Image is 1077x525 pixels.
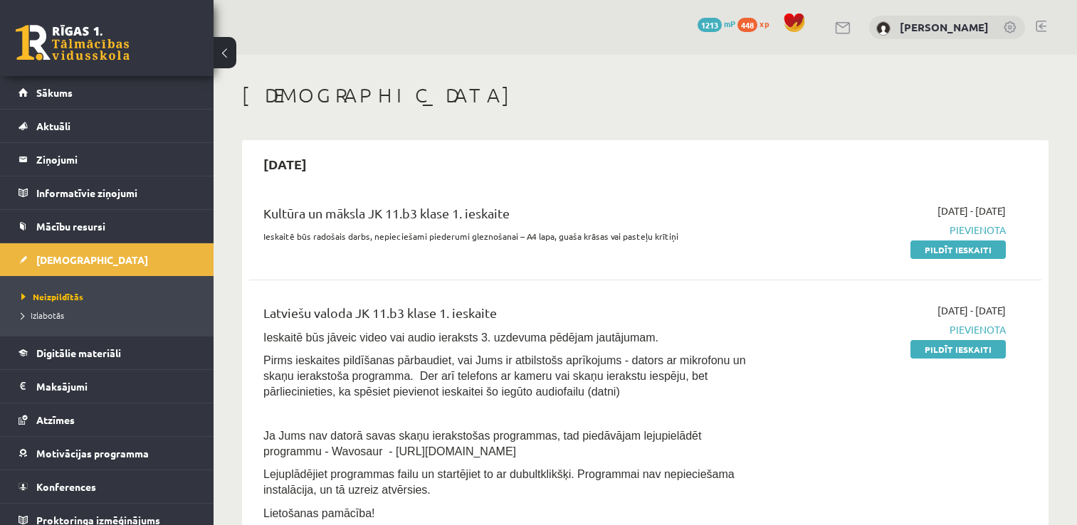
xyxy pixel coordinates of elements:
[698,18,735,29] a: 1213 mP
[772,223,1006,238] span: Pievienota
[772,322,1006,337] span: Pievienota
[900,20,989,34] a: [PERSON_NAME]
[36,413,75,426] span: Atzīmes
[36,370,196,403] legend: Maksājumi
[937,203,1006,218] span: [DATE] - [DATE]
[36,220,105,233] span: Mācību resursi
[19,76,196,109] a: Sākums
[21,291,83,302] span: Neizpildītās
[910,240,1006,259] a: Pildīt ieskaiti
[263,507,375,519] span: Lietošanas pamācība!
[724,18,735,29] span: mP
[910,340,1006,359] a: Pildīt ieskaiti
[19,210,196,243] a: Mācību resursi
[242,83,1049,107] h1: [DEMOGRAPHIC_DATA]
[19,370,196,403] a: Maksājumi
[263,430,701,457] span: Ja Jums nav datorā savas skaņu ierakstošas programmas, tad piedāvājam lejupielādēt programmu - Wa...
[19,437,196,470] a: Motivācijas programma
[36,346,121,359] span: Digitālie materiāli
[36,447,149,460] span: Motivācijas programma
[263,303,751,329] div: Latviešu valoda JK 11.b3 klase 1. ieskaite
[737,18,757,32] span: 448
[36,86,73,99] span: Sākums
[36,176,196,209] legend: Informatīvie ziņojumi
[36,253,148,266] span: [DEMOGRAPHIC_DATA]
[263,354,746,398] span: Pirms ieskaites pildīšanas pārbaudiet, vai Jums ir atbilstošs aprīkojums - dators ar mikrofonu un...
[760,18,769,29] span: xp
[16,25,130,60] a: Rīgas 1. Tālmācības vidusskola
[263,230,751,243] p: Ieskaitē būs radošais darbs, nepieciešami piederumi gleznošanai – A4 lapa, guaša krāsas vai paste...
[698,18,722,32] span: 1213
[21,309,199,322] a: Izlabotās
[19,110,196,142] a: Aktuāli
[19,470,196,503] a: Konferences
[21,290,199,303] a: Neizpildītās
[21,309,64,321] span: Izlabotās
[263,332,658,344] span: Ieskaitē būs jāveic video vai audio ieraksts 3. uzdevuma pēdējam jautājumam.
[937,303,1006,318] span: [DATE] - [DATE]
[19,176,196,209] a: Informatīvie ziņojumi
[19,336,196,369] a: Digitālie materiāli
[19,243,196,276] a: [DEMOGRAPHIC_DATA]
[876,21,891,36] img: Dairis Tilkēvičs
[36,143,196,176] legend: Ziņojumi
[36,480,96,493] span: Konferences
[263,203,751,230] div: Kultūra un māksla JK 11.b3 klase 1. ieskaite
[19,143,196,176] a: Ziņojumi
[737,18,776,29] a: 448 xp
[19,403,196,436] a: Atzīmes
[249,147,321,181] h2: [DATE]
[263,468,735,496] span: Lejuplādējiet programmas failu un startējiet to ar dubultklikšķi. Programmai nav nepieciešama ins...
[36,120,70,132] span: Aktuāli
